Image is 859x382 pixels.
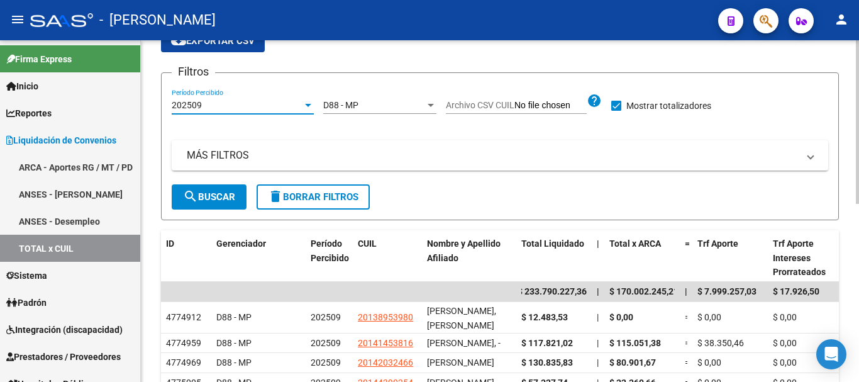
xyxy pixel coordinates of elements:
datatable-header-cell: Total Liquidado [516,230,592,286]
datatable-header-cell: | [592,230,604,286]
span: | [597,239,599,249]
span: $ 17.926,50 [773,286,819,296]
span: $ 12.483,53 [521,312,568,322]
span: Integración (discapacidad) [6,323,123,337]
span: ID [166,239,174,249]
mat-expansion-panel-header: MÁS FILTROS [172,140,828,171]
span: | [597,312,599,322]
span: | [685,286,687,296]
span: - [PERSON_NAME] [99,6,216,34]
span: $ 0,00 [773,312,797,322]
span: $ 0,00 [697,357,721,368]
span: [PERSON_NAME] [427,357,494,368]
span: D88 - MP [216,357,252,368]
datatable-header-cell: Período Percibido [306,230,353,286]
span: CUIL [358,239,377,249]
mat-icon: delete [268,189,283,204]
span: = [685,312,690,322]
datatable-header-cell: Trf Aporte Intereses Prorrateados [768,230,843,286]
span: Liquidación de Convenios [6,133,116,147]
span: Buscar [183,191,235,203]
span: $ 7.999.257,03 [697,286,756,296]
span: 20138953980 [358,312,413,322]
span: $ 0,00 [773,357,797,368]
span: Sistema [6,269,47,283]
span: Nombre y Apellido Afiliado [427,239,501,263]
datatable-header-cell: Nombre y Apellido Afiliado [422,230,516,286]
datatable-header-cell: Trf Aporte [692,230,768,286]
span: 4774969 [166,357,201,368]
span: Total Liquidado [521,239,584,249]
span: D88 - MP [323,100,358,110]
span: $ 0,00 [697,312,721,322]
mat-icon: help [587,93,602,108]
span: Mostrar totalizadores [626,98,711,113]
span: $ 233.790.227,36 [518,286,587,296]
span: Exportar CSV [171,35,255,47]
span: Reportes [6,106,52,120]
span: [PERSON_NAME], [PERSON_NAME] [427,306,496,330]
span: $ 115.051,38 [609,338,661,348]
datatable-header-cell: = [680,230,692,286]
span: $ 38.350,46 [697,338,744,348]
span: 4774959 [166,338,201,348]
span: Archivo CSV CUIL [446,100,514,110]
span: 202509 [311,312,341,322]
datatable-header-cell: Total x ARCA [604,230,680,286]
datatable-header-cell: Gerenciador [211,230,306,286]
span: Trf Aporte Intereses Prorrateados [773,239,826,278]
datatable-header-cell: ID [161,230,211,286]
span: 202509 [172,100,202,110]
span: | [597,286,599,296]
mat-icon: menu [10,12,25,27]
span: 20142032466 [358,357,413,368]
span: 202509 [311,338,341,348]
mat-icon: cloud_download [171,33,186,48]
span: Padrón [6,296,47,310]
div: Open Intercom Messenger [816,339,846,369]
span: [PERSON_NAME], - [427,338,501,348]
span: $ 0,00 [773,338,797,348]
span: Inicio [6,79,38,93]
span: Período Percibido [311,239,349,263]
h3: Filtros [172,63,215,81]
span: $ 117.821,02 [521,338,573,348]
span: $ 130.835,83 [521,357,573,368]
span: Trf Aporte [697,239,738,249]
span: $ 80.901,67 [609,357,656,368]
span: = [685,239,690,249]
span: Gerenciador [216,239,266,249]
span: = [685,357,690,368]
button: Exportar CSV [161,30,265,52]
span: 20141453816 [358,338,413,348]
span: = [685,338,690,348]
button: Buscar [172,184,247,210]
datatable-header-cell: CUIL [353,230,422,286]
span: $ 0,00 [609,312,633,322]
span: D88 - MP [216,338,252,348]
span: Firma Express [6,52,72,66]
mat-icon: person [834,12,849,27]
span: D88 - MP [216,312,252,322]
mat-icon: search [183,189,198,204]
span: $ 170.002.245,21 [609,286,679,296]
span: Prestadores / Proveedores [6,350,121,364]
span: Total x ARCA [609,239,661,249]
mat-panel-title: MÁS FILTROS [187,149,798,162]
span: 4774912 [166,312,201,322]
span: | [597,357,599,368]
span: 202509 [311,357,341,368]
span: Borrar Filtros [268,191,358,203]
button: Borrar Filtros [257,184,370,210]
input: Archivo CSV CUIL [514,100,587,111]
span: | [597,338,599,348]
